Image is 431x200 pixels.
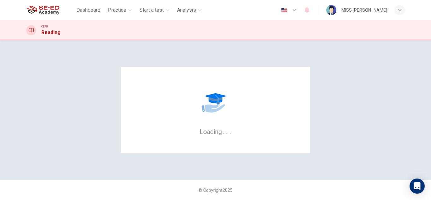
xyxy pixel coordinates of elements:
[410,179,425,194] div: Open Intercom Messenger
[105,4,134,16] button: Practice
[229,126,231,136] h6: .
[139,6,164,14] span: Start a test
[341,6,387,14] div: MISS [PERSON_NAME]
[137,4,172,16] button: Start a test
[200,127,231,136] h6: Loading
[74,4,103,16] button: Dashboard
[198,188,233,193] span: © Copyright 2025
[174,4,204,16] button: Analysis
[76,6,100,14] span: Dashboard
[26,4,74,16] a: SE-ED Academy logo
[41,24,48,29] span: CEFR
[177,6,196,14] span: Analysis
[280,8,288,13] img: en
[326,5,336,15] img: Profile picture
[108,6,126,14] span: Practice
[223,126,225,136] h6: .
[41,29,61,36] h1: Reading
[226,126,228,136] h6: .
[26,4,59,16] img: SE-ED Academy logo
